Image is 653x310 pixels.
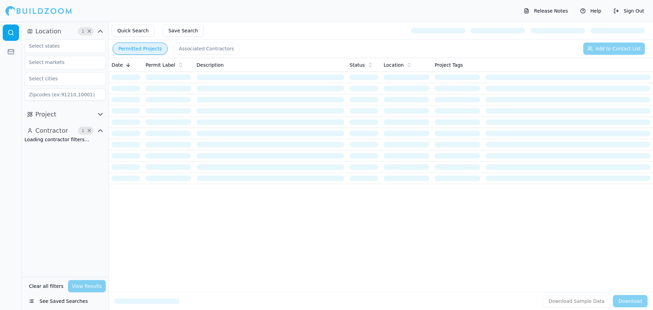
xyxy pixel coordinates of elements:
[24,136,106,143] div: Loading contractor filters…
[35,27,61,36] span: Location
[24,88,106,101] input: Zipcodes (ex:91210,10001)
[24,125,106,136] button: Contractor1Clear Contractor filters
[87,129,92,132] span: Clear Contractor filters
[173,43,240,55] button: Associated Contractors
[146,62,175,68] span: Permit Label
[87,30,92,33] span: Clear Location filters
[435,62,463,68] span: Project Tags
[112,25,154,37] button: Quick Search
[163,25,204,37] button: Save Search
[610,5,648,16] button: Sign Out
[577,5,605,16] button: Help
[80,127,86,134] span: 1
[113,43,168,55] button: Permitted Projects
[27,280,65,292] button: Clear all filters
[24,109,106,120] button: Project
[24,26,106,37] button: Location1Clear Location filters
[112,62,123,68] span: Date
[35,110,56,119] span: Project
[25,56,97,68] input: Select markets
[384,62,404,68] span: Location
[350,62,365,68] span: Status
[35,126,68,135] span: Contractor
[197,62,224,68] span: Description
[80,28,86,35] span: 1
[25,72,97,85] input: Select cities
[24,295,106,307] button: See Saved Searches
[25,40,97,52] input: Select states
[520,5,571,16] button: Release Notes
